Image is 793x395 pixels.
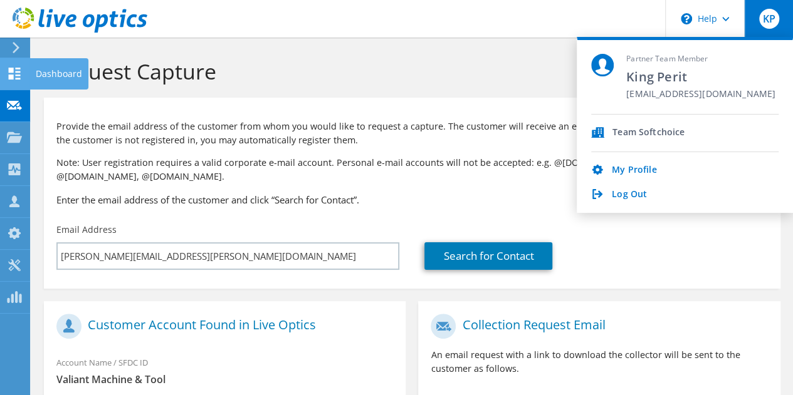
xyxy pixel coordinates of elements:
[50,58,768,85] h1: Request Capture
[626,54,775,64] span: Partner Team Member
[56,314,387,339] h1: Customer Account Found in Live Optics
[56,372,393,386] span: Valiant Machine & Tool
[29,58,88,90] div: Dashboard
[56,120,768,147] p: Provide the email address of the customer from whom you would like to request a capture. The cust...
[56,156,768,183] p: Note: User registration requires a valid corporate e-mail account. Personal e-mail accounts will ...
[44,349,406,392] div: Account Name / SFDC ID
[612,189,647,201] a: Log Out
[424,242,552,270] a: Search for Contact
[612,127,685,139] div: Team Softchoice
[56,223,117,236] label: Email Address
[431,314,761,339] h1: Collection Request Email
[626,68,775,85] span: King Perit
[431,348,767,376] p: An email request with a link to download the collector will be sent to the customer as follows.
[759,9,779,29] span: KP
[612,165,656,177] a: My Profile
[56,193,768,207] h3: Enter the email address of the customer and click “Search for Contact”.
[626,89,775,101] span: [EMAIL_ADDRESS][DOMAIN_NAME]
[681,13,692,24] svg: \n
